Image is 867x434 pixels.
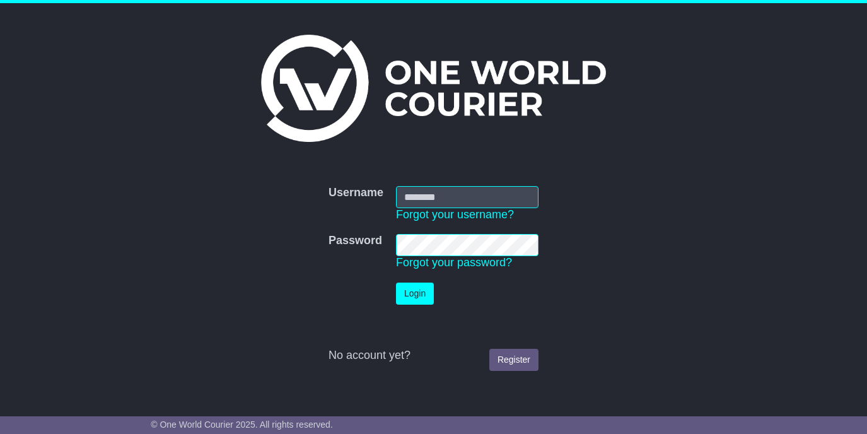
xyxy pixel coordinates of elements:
a: Forgot your username? [396,208,514,221]
div: No account yet? [329,349,538,363]
a: Register [489,349,538,371]
a: Forgot your password? [396,256,512,269]
label: Username [329,186,383,200]
button: Login [396,283,434,305]
img: One World [261,35,605,142]
span: © One World Courier 2025. All rights reserved. [151,419,333,430]
label: Password [329,234,382,248]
